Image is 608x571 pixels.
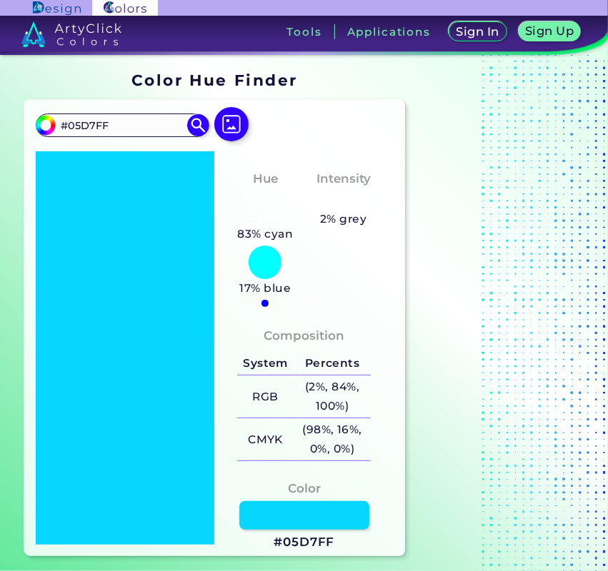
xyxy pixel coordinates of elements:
h4: Composition [264,325,344,346]
h5: RGB [237,385,293,409]
h4: Color [288,478,321,499]
h5: CMYK [237,428,293,451]
h3: Vibrant [312,191,374,208]
h4: Intensity [317,168,371,189]
h5: Sign In [458,26,497,37]
input: type color.. [56,116,189,135]
h3: Bluish Cyan [234,191,296,225]
a: Sign In [452,23,504,41]
h5: 83% cyan [232,225,299,243]
h5: (2%, 84%, 100%) [294,375,372,418]
h5: System [237,352,293,375]
img: icon picture [214,107,249,141]
h5: Percents [294,352,372,375]
h3: Tools [287,26,322,37]
h3: Applications [347,26,431,37]
h3: #05D7FF [274,534,335,551]
h5: 17% blue [234,279,296,298]
img: ArtyClick Design logo [33,1,81,15]
h5: (98%, 16%, 0%, 0%) [294,418,372,460]
iframe: Advertisement [411,66,589,562]
h1: Color Hue Finder [131,69,298,91]
h5: Sign Up [528,26,572,36]
h5: 2% grey [320,210,367,228]
img: icon search [187,114,209,136]
a: Sign Up [522,23,578,41]
h4: Hue [253,168,278,189]
img: logo_artyclick_colors_white.svg [21,21,122,47]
